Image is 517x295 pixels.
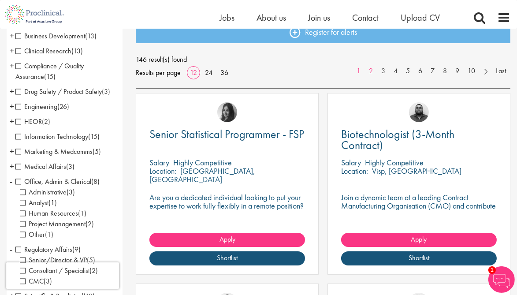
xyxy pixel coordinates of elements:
[15,46,83,56] span: Clinical Research
[20,209,78,218] span: Human Resources
[86,219,94,228] span: (2)
[15,102,57,111] span: Engineering
[372,166,461,176] p: Visp, [GEOGRAPHIC_DATA]
[20,255,95,265] span: Senior/Director & VP
[102,87,110,96] span: (3)
[10,44,14,57] span: +
[491,66,510,76] a: Last
[71,46,83,56] span: (13)
[149,166,176,176] span: Location:
[257,12,286,23] a: About us
[57,102,69,111] span: (26)
[15,87,110,96] span: Drug Safety / Product Safety
[20,198,57,207] span: Analyst
[341,129,497,151] a: Biotechnologist (3-Month Contract)
[488,266,515,293] img: Chatbot
[15,46,71,56] span: Clinical Research
[219,12,234,23] a: Jobs
[20,230,53,239] span: Other
[15,87,102,96] span: Drug Safety / Product Safety
[85,31,97,41] span: (13)
[439,66,451,76] a: 8
[15,162,74,171] span: Medical Affairs
[87,255,95,265] span: (5)
[365,157,424,168] p: Highly Competitive
[341,233,497,247] a: Apply
[15,132,88,141] span: Information Technology
[91,177,100,186] span: (8)
[136,21,510,43] a: Register for alerts
[20,198,48,207] span: Analyst
[217,102,237,122] img: Heidi Hennigan
[20,187,67,197] span: Administrative
[173,157,232,168] p: Highly Competitive
[45,230,53,239] span: (1)
[341,251,497,265] a: Shortlist
[217,68,231,77] a: 36
[20,255,87,265] span: Senior/Director & VP
[78,209,86,218] span: (1)
[15,147,93,156] span: Marketing & Medcomms
[15,245,81,254] span: Regulatory Affairs
[15,177,100,186] span: Office, Admin & Clerical
[66,162,74,171] span: (3)
[15,147,101,156] span: Marketing & Medcomms
[352,12,379,23] a: Contact
[15,117,50,126] span: HEOR
[308,12,330,23] a: Join us
[20,187,75,197] span: Administrative
[10,115,14,128] span: +
[426,66,439,76] a: 7
[451,66,464,76] a: 9
[488,266,496,274] span: 1
[6,262,119,289] iframe: reCAPTCHA
[341,127,454,153] span: Biotechnologist (3-Month Contract)
[389,66,402,76] a: 4
[10,59,14,72] span: +
[149,193,305,210] p: Are you a dedicated individual looking to put your expertise to work fully flexibly in a remote p...
[352,66,365,76] a: 1
[377,66,390,76] a: 3
[341,166,368,176] span: Location:
[463,66,480,76] a: 10
[15,132,100,141] span: Information Technology
[149,251,305,265] a: Shortlist
[341,193,497,227] p: Join a dynamic team at a leading Contract Manufacturing Organisation (CMO) and contribute to grou...
[136,53,510,66] span: 146 result(s) found
[219,235,235,244] span: Apply
[10,160,14,173] span: +
[402,66,414,76] a: 5
[15,117,42,126] span: HEOR
[15,245,72,254] span: Regulatory Affairs
[88,132,100,141] span: (15)
[10,29,14,42] span: +
[401,12,440,23] a: Upload CV
[93,147,101,156] span: (5)
[20,219,86,228] span: Project Management
[149,127,304,142] span: Senior Statistical Programmer - FSP
[414,66,427,76] a: 6
[44,72,56,81] span: (15)
[15,61,84,81] span: Compliance / Quality Assurance
[20,230,45,239] span: Other
[15,102,69,111] span: Engineering
[10,175,12,188] span: -
[15,31,85,41] span: Business Development
[42,117,50,126] span: (2)
[67,187,75,197] span: (3)
[136,66,181,79] span: Results per page
[10,243,12,256] span: -
[187,68,200,77] a: 12
[10,85,14,98] span: +
[409,102,429,122] img: Ashley Bennett
[20,209,86,218] span: Human Resources
[202,68,216,77] a: 24
[149,166,255,184] p: [GEOGRAPHIC_DATA], [GEOGRAPHIC_DATA]
[10,100,14,113] span: +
